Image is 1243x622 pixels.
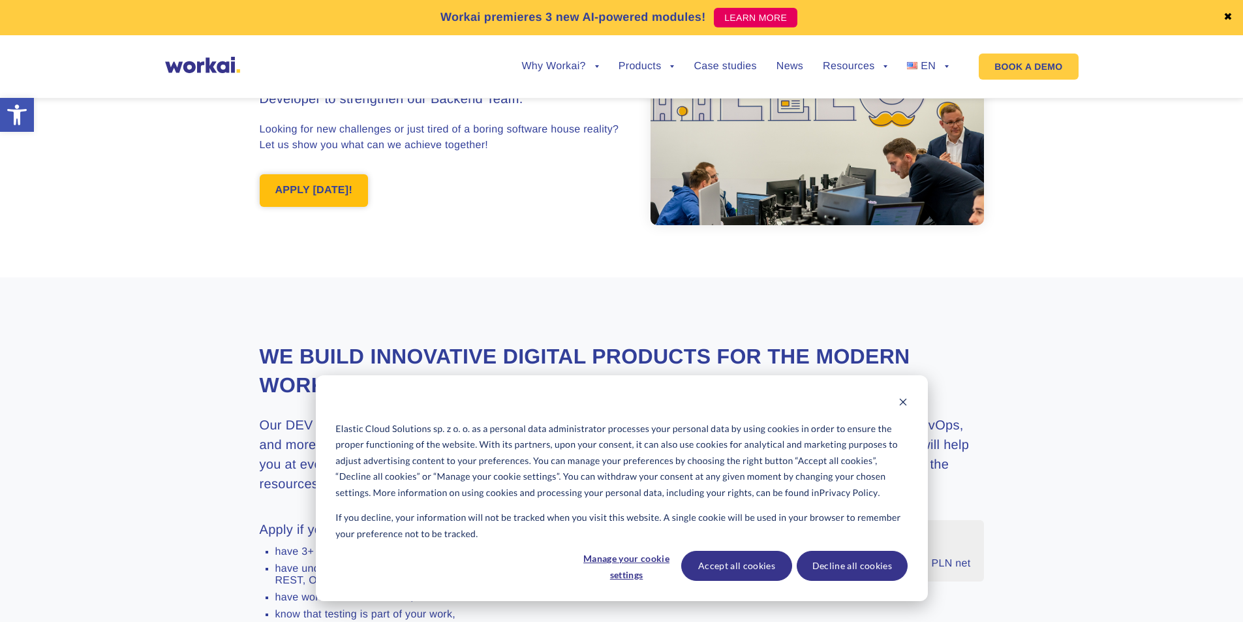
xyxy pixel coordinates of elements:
[275,563,797,587] li: have understanding of .NET Framework, [DOMAIN_NAME] MVC, Web API 2, MS SQL, Entity Framework, RES...
[619,61,675,72] a: Products
[260,174,369,207] a: APPLY [DATE]!
[823,61,887,72] a: Resources
[260,416,984,494] h3: Our DEV team works in an Agile approach using the latest Microsoft tools and software: Visual Stu...
[681,551,792,581] button: Accept all cookies
[921,61,936,72] span: EN
[275,546,797,558] li: have 3+ years commercial experience in building scalable web applications,
[714,8,797,27] a: LEARN MORE
[3,249,607,297] span: I hereby consent to the processing of my personal data of a special category contained in my appl...
[335,510,907,542] p: If you decline, your information will not be tracked when you visit this website. A single cookie...
[521,61,598,72] a: Why Workai?
[776,61,803,72] a: News
[3,181,590,217] span: I hereby consent to the processing of the personal data I have provided during the recruitment pr...
[335,421,907,501] p: Elastic Cloud Solutions sp. z o. o. as a personal data administrator processes your personal data...
[260,343,984,399] h2: We build innovative digital products for the modern workplace in the Cloud, and we need your help.
[3,250,12,258] input: I hereby consent to the processing of my personal data of a special category contained in my appl...
[307,54,411,67] span: Mobile phone number
[829,556,971,572] p: B2B: 8 000 – 14 000 PLN net
[260,122,622,153] p: Looking for new challenges or just tired of a boring software house reality? Let us show you what...
[316,375,928,601] div: Cookie banner
[275,592,797,604] li: have worked Azure services,
[260,520,797,540] h3: Apply if you:
[979,54,1078,80] a: BOOK A DEMO
[820,485,878,501] a: Privacy Policy
[898,396,908,412] button: Dismiss cookie banner
[275,609,797,621] li: know that testing is part of your work,
[191,350,253,363] a: Privacy Policy
[694,61,756,72] a: Case studies
[797,551,908,581] button: Decline all cookies
[440,8,706,26] p: Workai premieres 3 new AI-powered modules!
[1223,12,1233,23] a: ✖
[3,182,12,191] input: I hereby consent to the processing of the personal data I have provided during the recruitment pr...
[576,551,677,581] button: Manage your cookie settings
